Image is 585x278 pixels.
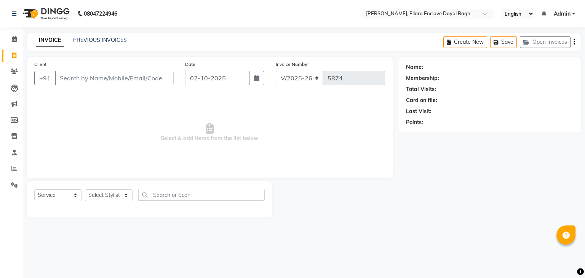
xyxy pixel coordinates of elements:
a: INVOICE [36,34,64,47]
button: +91 [34,71,56,85]
iframe: chat widget [553,248,577,270]
div: Card on file: [406,96,437,104]
button: Create New [443,36,487,48]
label: Date [185,61,195,68]
div: Name: [406,63,423,71]
span: Admin [554,10,571,18]
label: Client [34,61,46,68]
span: Select & add items from the list below [34,94,385,171]
input: Search by Name/Mobile/Email/Code [55,71,174,85]
div: Total Visits: [406,85,436,93]
div: Membership: [406,74,439,82]
img: logo [19,3,72,24]
input: Search or Scan [138,189,265,201]
b: 08047224946 [84,3,117,24]
div: Last Visit: [406,107,432,115]
div: Points: [406,118,423,126]
label: Invoice Number [276,61,309,68]
a: PREVIOUS INVOICES [73,37,127,43]
button: Save [490,36,517,48]
button: Open Invoices [520,36,571,48]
